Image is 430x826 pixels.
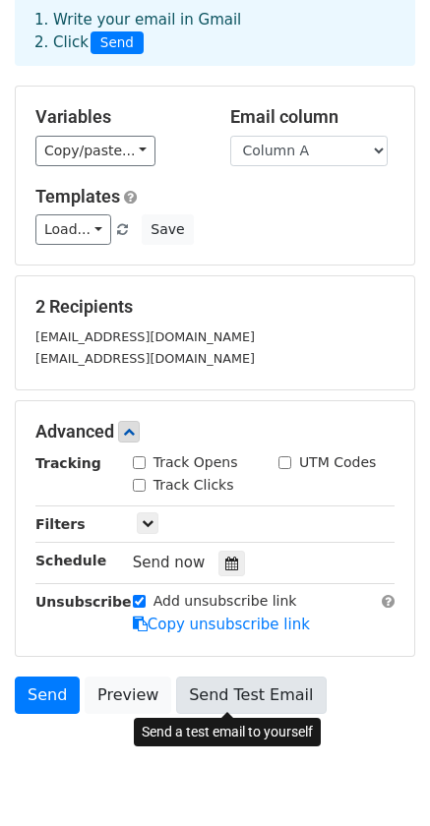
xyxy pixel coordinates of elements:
h5: Variables [35,106,201,128]
strong: Filters [35,516,86,532]
span: Send now [133,554,206,571]
div: 1. Write your email in Gmail 2. Click [20,9,410,54]
button: Save [142,214,193,245]
a: Templates [35,186,120,206]
div: Send a test email to yourself [134,718,321,746]
a: Load... [35,214,111,245]
a: Copy/paste... [35,136,155,166]
h5: 2 Recipients [35,296,395,318]
label: Track Opens [154,452,238,473]
iframe: Chat Widget [332,732,430,826]
strong: Unsubscribe [35,594,132,610]
small: [EMAIL_ADDRESS][DOMAIN_NAME] [35,329,255,344]
h5: Email column [230,106,396,128]
small: [EMAIL_ADDRESS][DOMAIN_NAME] [35,351,255,366]
label: Track Clicks [154,475,234,496]
strong: Schedule [35,553,106,568]
a: Copy unsubscribe link [133,616,310,633]
a: Send [15,677,80,714]
strong: Tracking [35,455,101,471]
a: Send Test Email [176,677,326,714]
span: Send [91,31,144,55]
h5: Advanced [35,421,395,442]
a: Preview [85,677,171,714]
label: Add unsubscribe link [154,591,297,612]
label: UTM Codes [299,452,376,473]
